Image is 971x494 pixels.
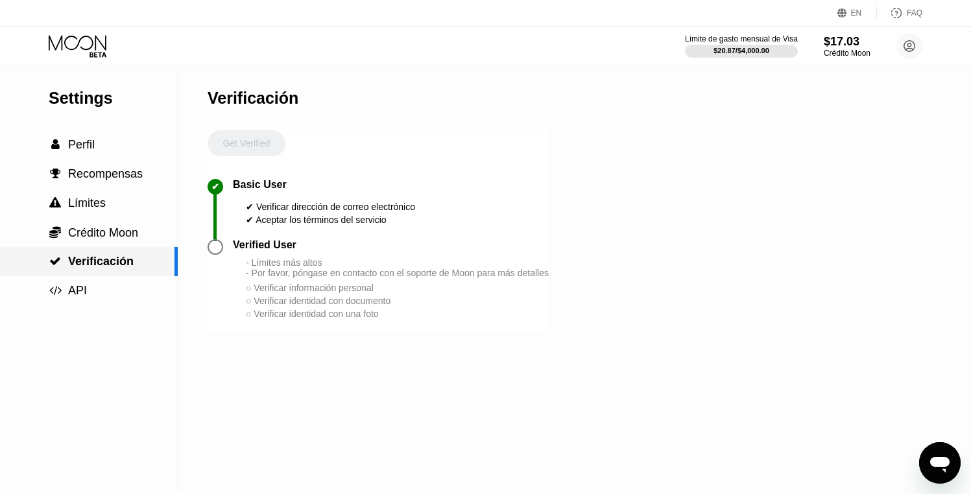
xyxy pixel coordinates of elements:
[246,296,549,306] div: ○ Verificar identidad con documento
[208,89,298,108] div: Verificación
[50,168,61,180] span: 
[49,139,62,150] div: 
[68,255,134,268] span: Verificación
[49,285,62,296] span: 
[49,255,61,267] span: 
[685,34,798,43] div: Límite de gasto mensual de Visa
[49,197,62,209] div: 
[713,47,769,54] div: $20.87 / $4,000.00
[211,182,219,192] div: ✔
[68,226,138,239] span: Crédito Moon
[49,89,178,108] div: Settings
[824,35,870,58] div: $17.03Crédito Moon
[68,167,143,180] span: Recompensas
[907,8,922,18] div: FAQ
[851,8,862,18] div: EN
[824,49,870,58] div: Crédito Moon
[246,283,549,293] div: ○ Verificar información personal
[246,309,549,319] div: ○ Verificar identidad con una foto
[837,6,877,19] div: EN
[49,226,61,239] span: 
[919,442,961,484] iframe: Botón para iniciar la ventana de mensajería
[49,226,62,239] div: 
[49,168,62,180] div: 
[68,284,87,297] span: API
[877,6,922,19] div: FAQ
[246,202,415,212] div: ✔ Verificar dirección de correo electrónico
[233,239,296,251] div: Verified User
[246,215,415,225] div: ✔ Aceptar los términos del servicio
[68,138,95,151] span: Perfil
[68,196,106,209] span: Límites
[685,34,798,58] div: Límite de gasto mensual de Visa$20.87/$4,000.00
[51,139,60,150] span: 
[233,179,287,191] div: Basic User
[49,255,62,267] div: 
[49,197,61,209] span: 
[824,35,870,49] div: $17.03
[246,257,549,278] div: - Límites más altos - Por favor, póngase en contacto con el soporte de Moon para más detalles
